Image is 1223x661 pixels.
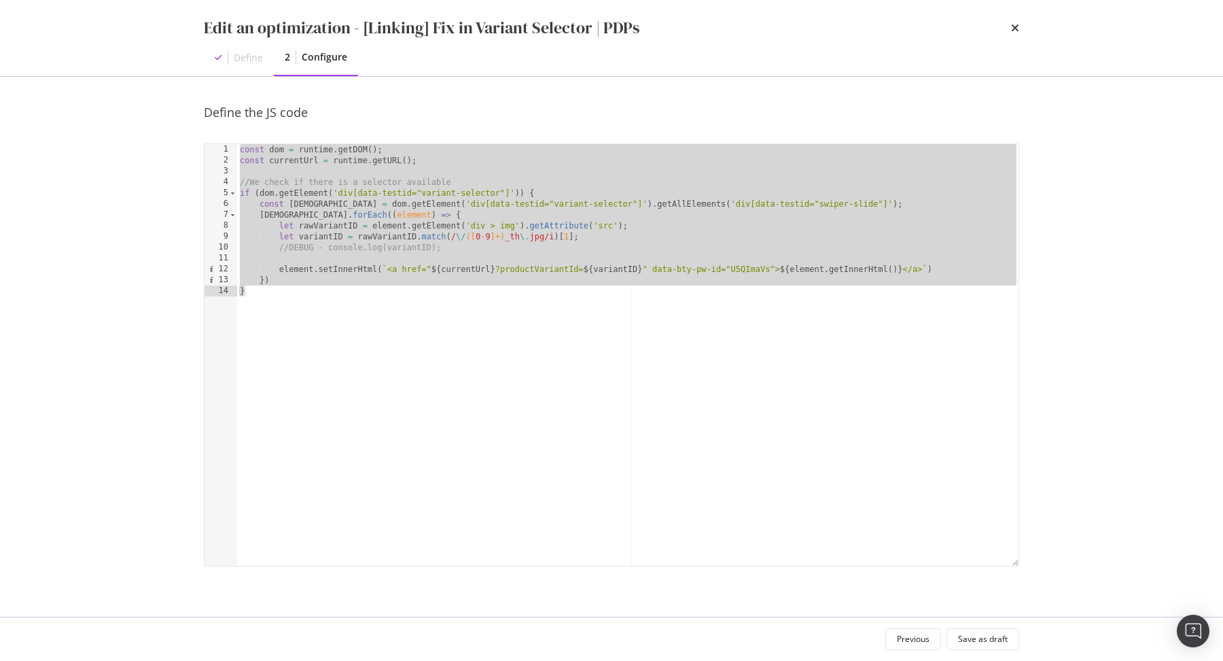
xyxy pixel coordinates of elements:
div: 5 [205,188,237,199]
div: 7 [205,209,237,220]
div: 9 [205,231,237,242]
div: 12 [205,264,237,275]
div: Save as draft [958,633,1008,645]
div: 6 [205,199,237,209]
div: times [1011,16,1019,39]
button: Save as draft [946,628,1019,650]
div: Previous [897,633,929,645]
div: 1 [205,144,237,155]
div: 2 [285,50,290,64]
div: 2 [205,155,237,166]
div: 3 [205,166,237,177]
div: Edit an optimization - [Linking] Fix in Variant Selector | PDPs [204,16,639,39]
button: Previous [885,628,941,650]
div: 4 [205,177,237,188]
div: 14 [205,286,237,296]
div: Define the JS code [204,104,1019,122]
span: Toggle code folding, rows 7 through 13 [229,209,236,220]
span: Info, read annotations row 13 [205,275,217,286]
div: Open Intercom Messenger [1177,615,1209,647]
div: 8 [205,220,237,231]
div: 10 [205,242,237,253]
div: Define [234,51,263,65]
div: 11 [205,253,237,264]
span: Info, read annotations row 12 [205,264,217,275]
div: 13 [205,275,237,286]
span: Toggle code folding, rows 5 through 14 [229,188,236,199]
div: Configure [302,50,347,64]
